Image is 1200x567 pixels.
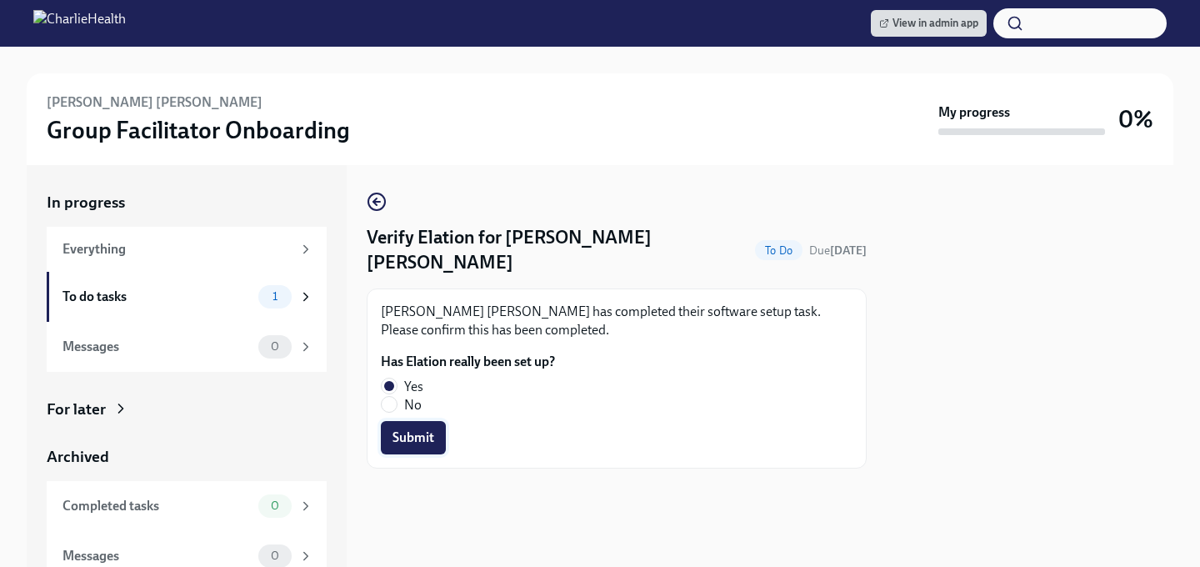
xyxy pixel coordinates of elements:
[47,481,327,531] a: Completed tasks0
[809,243,867,258] span: Due
[47,399,106,420] div: For later
[47,322,327,372] a: Messages0
[1118,104,1153,134] h3: 0%
[47,93,262,112] h6: [PERSON_NAME] [PERSON_NAME]
[404,396,422,414] span: No
[62,288,252,306] div: To do tasks
[879,15,978,32] span: View in admin app
[47,227,327,272] a: Everything
[755,244,802,257] span: To Do
[62,240,292,258] div: Everything
[392,429,434,446] span: Submit
[47,446,327,468] a: Archived
[62,547,252,565] div: Messages
[261,340,289,353] span: 0
[809,243,867,258] span: September 20th, 2025 10:00
[47,115,350,145] h3: Group Facilitator Onboarding
[938,103,1010,122] strong: My progress
[261,549,289,562] span: 0
[262,290,287,303] span: 1
[871,10,987,37] a: View in admin app
[62,338,252,356] div: Messages
[381,421,446,454] button: Submit
[62,497,252,515] div: Completed tasks
[830,243,867,258] strong: [DATE]
[381,353,555,371] label: Has Elation really been set up?
[261,499,289,512] span: 0
[381,303,852,339] p: [PERSON_NAME] [PERSON_NAME] has completed their software setup task. Please confirm this has been...
[404,378,423,396] span: Yes
[33,10,126,37] img: CharlieHealth
[47,192,327,213] a: In progress
[367,225,748,275] h4: Verify Elation for [PERSON_NAME] [PERSON_NAME]
[47,399,327,420] a: For later
[47,272,327,322] a: To do tasks1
